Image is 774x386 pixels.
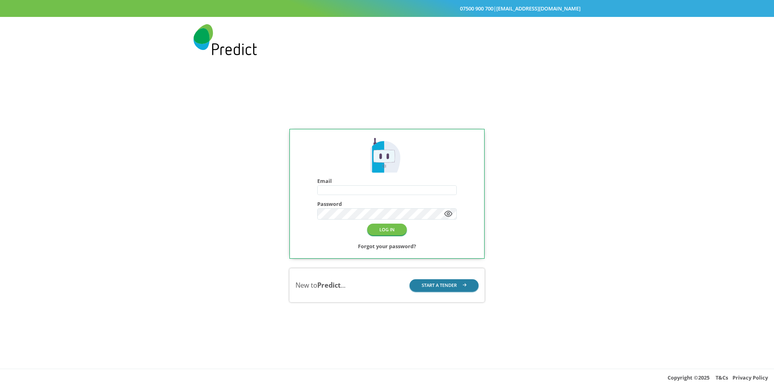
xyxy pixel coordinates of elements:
[368,137,406,175] img: Predict Mobile
[460,5,493,12] a: 07500 900 700
[358,241,416,251] a: Forgot your password?
[367,224,407,235] button: LOG IN
[317,178,457,184] h4: Email
[193,24,257,55] img: Predict Mobile
[716,374,728,381] a: T&Cs
[496,5,580,12] a: [EMAIL_ADDRESS][DOMAIN_NAME]
[295,280,345,290] div: New to ...
[317,201,457,207] h4: Password
[410,279,479,291] button: START A TENDER
[732,374,768,381] a: Privacy Policy
[193,4,580,13] div: |
[317,280,341,290] b: Predict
